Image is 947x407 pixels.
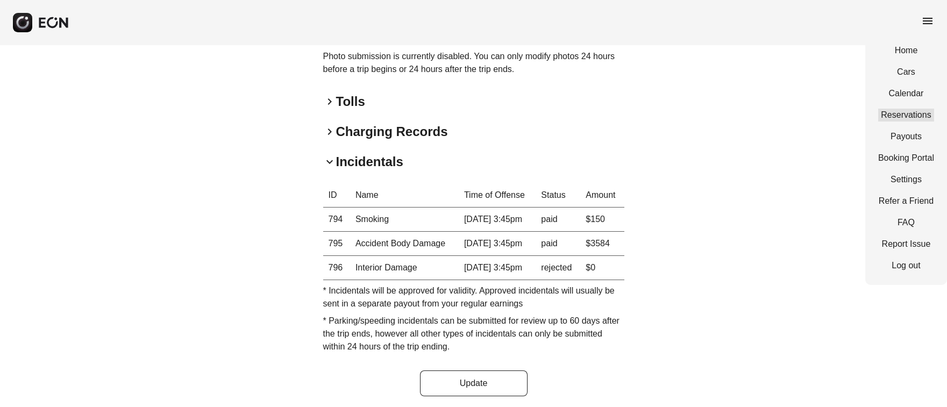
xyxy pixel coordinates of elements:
span: keyboard_arrow_down [323,155,336,168]
a: Payouts [878,130,934,143]
th: 796 [323,256,350,280]
th: 794 [323,208,350,232]
th: 795 [323,232,350,256]
span: keyboard_arrow_right [323,125,336,138]
p: * Parking/speeding incidentals can be submitted for review up to 60 days after the trip ends, how... [323,315,624,353]
td: rejected [536,256,580,280]
th: Name [350,183,459,208]
h2: Tolls [336,93,365,110]
a: Refer a Friend [878,195,934,208]
th: Time of Offense [459,183,536,208]
a: Booking Portal [878,152,934,165]
a: FAQ [878,216,934,229]
p: Photo submission is currently disabled. You can only modify photos 24 hours before a trip begins ... [323,50,624,76]
th: Amount [580,183,624,208]
a: Home [878,44,934,57]
th: Status [536,183,580,208]
h2: Charging Records [336,123,448,140]
td: Accident Body Damage [350,232,459,256]
a: Reservations [878,109,934,122]
h2: Incidentals [336,153,403,170]
td: Smoking [350,208,459,232]
a: Calendar [878,87,934,100]
th: ID [323,183,350,208]
button: Update [420,370,528,396]
td: paid [536,208,580,232]
td: $0 [580,256,624,280]
a: Settings [878,173,934,186]
p: * Incidentals will be approved for validity. Approved incidentals will usually be sent in a separ... [323,284,624,310]
td: [DATE] 3:45pm [459,232,536,256]
a: Log out [878,259,934,272]
td: $150 [580,208,624,232]
td: $3584 [580,232,624,256]
td: Interior Damage [350,256,459,280]
span: menu [921,15,934,27]
td: [DATE] 3:45pm [459,256,536,280]
td: [DATE] 3:45pm [459,208,536,232]
a: Cars [878,66,934,78]
span: keyboard_arrow_right [323,95,336,108]
a: Report Issue [878,238,934,251]
td: paid [536,232,580,256]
